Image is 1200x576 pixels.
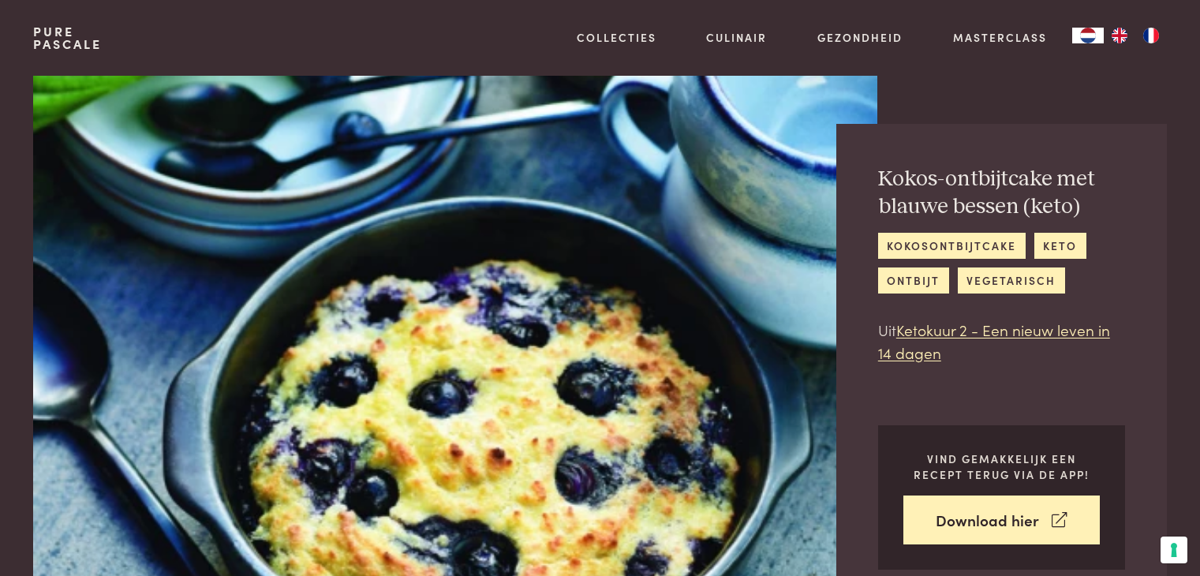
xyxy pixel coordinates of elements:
[903,496,1100,545] a: Download hier
[706,29,767,46] a: Culinair
[817,29,903,46] a: Gezondheid
[1161,537,1187,563] button: Uw voorkeuren voor toestemming voor trackingtechnologieën
[33,25,102,50] a: PurePascale
[953,29,1047,46] a: Masterclass
[1104,28,1135,43] a: EN
[958,267,1065,294] a: vegetarisch
[878,319,1110,363] a: Ketokuur 2 - Een nieuw leven in 14 dagen
[1135,28,1167,43] a: FR
[878,233,1026,259] a: kokosontbijtcake
[1034,233,1086,259] a: keto
[577,29,656,46] a: Collecties
[878,267,949,294] a: ontbijt
[1072,28,1104,43] div: Language
[1104,28,1167,43] ul: Language list
[878,166,1125,220] h2: Kokos-ontbijtcake met blauwe bessen (keto)
[1072,28,1167,43] aside: Language selected: Nederlands
[1072,28,1104,43] a: NL
[878,319,1125,364] p: Uit
[903,451,1100,483] p: Vind gemakkelijk een recept terug via de app!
